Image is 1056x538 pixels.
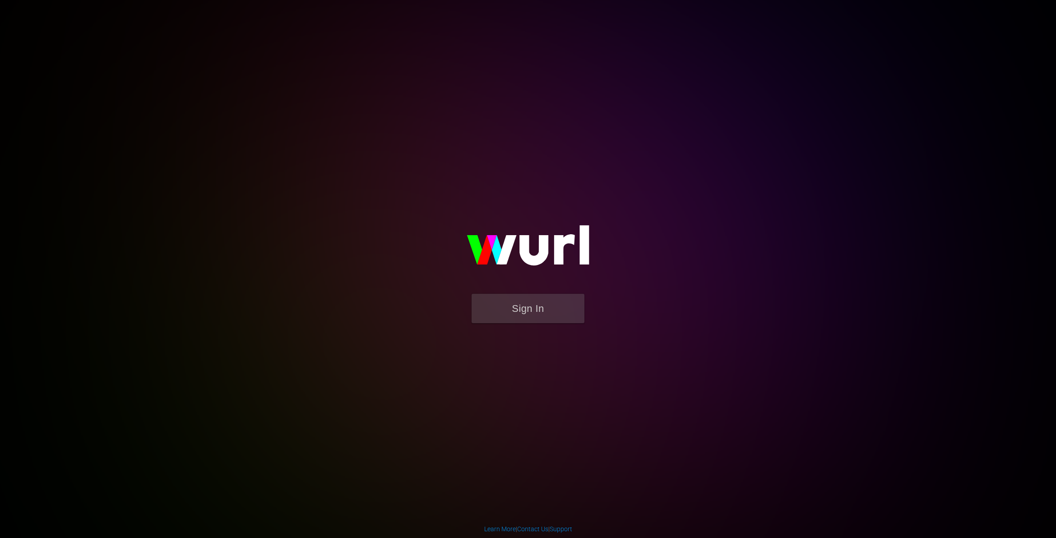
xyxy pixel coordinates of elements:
[472,294,584,323] button: Sign In
[550,525,572,533] a: Support
[484,525,516,533] a: Learn More
[484,524,572,533] div: | |
[438,206,618,293] img: wurl-logo-on-black-223613ac3d8ba8fe6dc639794a292ebdb59501304c7dfd60c99c58986ef67473.svg
[517,525,548,533] a: Contact Us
